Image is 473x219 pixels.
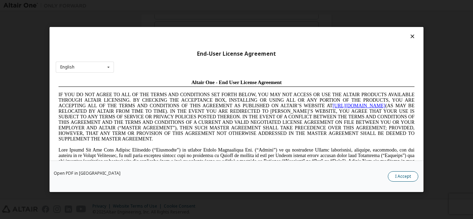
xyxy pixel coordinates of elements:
button: I Accept [388,171,418,182]
a: Open PDF in [GEOGRAPHIC_DATA] [54,171,121,175]
span: IF YOU DO NOT AGREE TO ALL OF THE TERMS AND CONDITIONS SET FORTH BELOW, YOU MAY NOT ACCESS OR USE... [3,15,359,65]
span: Lore Ipsumd Sit Ame Cons Adipisc Elitseddo (“Eiusmodte”) in utlabor Etdolo Magnaaliqua Eni. (“Adm... [3,71,359,120]
span: Altair One - End User License Agreement [136,3,226,8]
div: End-User License Agreement [56,51,417,57]
a: [URL][DOMAIN_NAME] [277,26,330,31]
div: English [60,65,74,69]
